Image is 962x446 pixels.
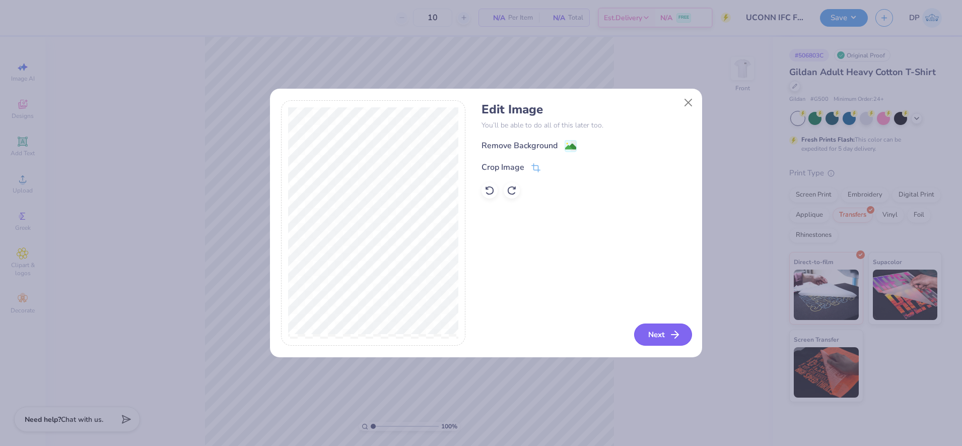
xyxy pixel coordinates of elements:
h4: Edit Image [482,102,691,117]
button: Next [634,324,692,346]
button: Close [678,93,698,112]
div: Crop Image [482,161,524,173]
div: Remove Background [482,140,558,152]
p: You’ll be able to do all of this later too. [482,120,691,131]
